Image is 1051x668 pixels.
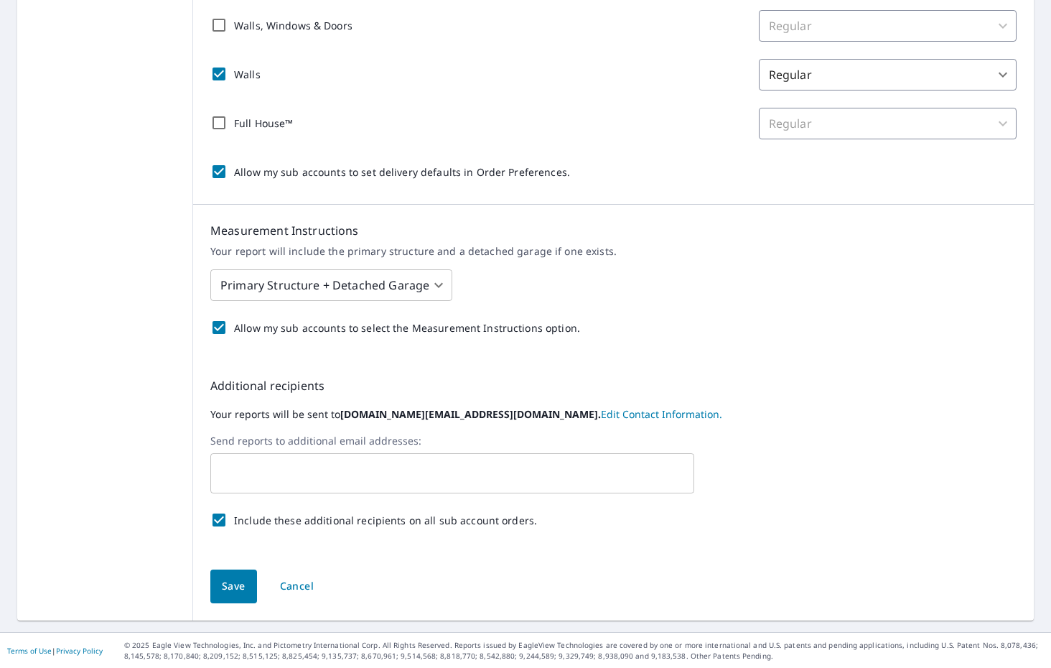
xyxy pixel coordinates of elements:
[759,59,1017,91] div: Regular
[210,435,1017,447] label: Send reports to additional email addresses:
[234,513,537,528] p: Include these additional recipients on all sub account orders.
[268,570,326,603] button: Cancel
[210,222,1017,239] p: Measurement Instructions
[759,108,1017,139] div: Regular
[234,320,580,335] p: Allow my sub accounts to select the Measurement Instructions option.
[124,640,1044,662] p: © 2025 Eagle View Technologies, Inc. and Pictometry International Corp. All Rights Reserved. Repo...
[234,67,261,82] p: Walls
[7,646,52,656] a: Terms of Use
[210,406,1017,423] label: Your reports will be sent to
[210,377,1017,394] p: Additional recipients
[759,10,1017,42] div: Regular
[601,407,722,421] a: EditContactInfo
[56,646,103,656] a: Privacy Policy
[234,164,570,180] p: Allow my sub accounts to set delivery defaults in Order Preferences.
[222,577,246,595] span: Save
[210,570,257,603] button: Save
[234,116,293,131] p: Full House™
[280,577,314,595] span: Cancel
[210,265,452,305] div: Primary Structure + Detached Garage
[234,18,352,33] p: Walls, Windows & Doors
[210,245,1017,258] p: Your report will include the primary structure and a detached garage if one exists.
[7,646,103,655] p: |
[340,407,601,421] b: [DOMAIN_NAME][EMAIL_ADDRESS][DOMAIN_NAME].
